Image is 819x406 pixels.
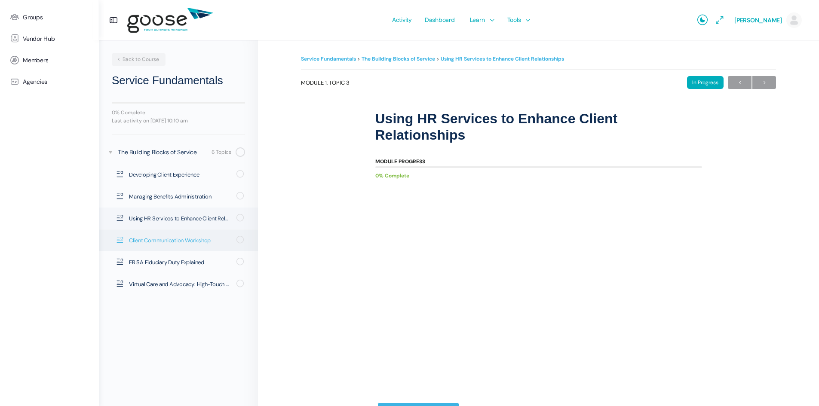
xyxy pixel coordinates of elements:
a: The Building Blocks of Service 6 Topics [99,141,258,163]
a: Service Fundamentals [301,55,356,62]
span: Back to Course [116,56,159,63]
span: Agencies [23,78,47,85]
span: ← [728,77,752,89]
div: 0% Complete [375,170,693,182]
div: Last activity on [DATE] 10:10 am [112,118,245,123]
span: [PERSON_NAME] [734,16,782,24]
span: Virtual Care and Advocacy: High-Touch Strategies for Self-Funded and Fully Insured Clients [129,280,231,289]
span: → [752,77,776,89]
span: Module 1, Topic 3 [301,80,350,85]
span: Vendor Hub [23,35,55,43]
a: ERISA Fiduciary Duty Explained [99,251,258,273]
a: Using HR Services to Enhance Client Relationships [441,55,564,62]
span: Client Communication Workshop [129,236,231,245]
a: Groups [4,6,95,28]
div: 0% Complete [112,110,245,115]
a: Next→ [752,76,776,89]
span: Developing Client Experience [129,171,231,179]
a: Members [4,49,95,71]
div: In Progress [687,76,724,89]
span: Using HR Services to Enhance Client Relationships [129,214,231,223]
span: Managing Benefits Administration [129,192,231,201]
a: The Building Blocks of Service [362,55,435,62]
span: Groups [23,14,43,21]
a: Virtual Care and Advocacy: High-Touch Strategies for Self-Funded and Fully Insured Clients [99,273,258,295]
span: Members [23,57,48,64]
span: ERISA Fiduciary Duty Explained [129,258,231,267]
h2: Service Fundamentals [112,72,245,89]
iframe: Chat Widget [776,365,819,406]
div: Module Progress [375,159,425,164]
a: Agencies [4,71,95,92]
a: Back to Course [112,53,166,66]
a: Using HR Services to Enhance Client Relationships [99,208,258,229]
div: 6 Topics [212,148,231,156]
a: Vendor Hub [4,28,95,49]
div: The Building Blocks of Service [118,147,209,157]
a: Developing Client Experience [99,164,258,185]
a: Managing Benefits Administration [99,186,258,207]
a: Client Communication Workshop [99,229,258,251]
h1: Using HR Services to Enhance Client Relationships [375,110,702,143]
a: ←Previous [728,76,752,89]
